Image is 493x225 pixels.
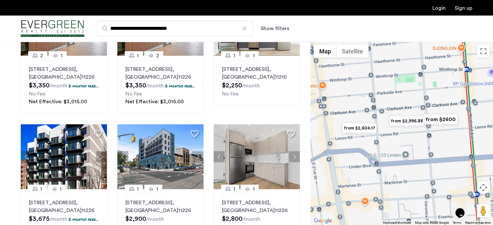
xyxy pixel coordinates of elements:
[465,220,491,225] a: Report a map error
[222,199,292,214] p: [STREET_ADDRESS] 11226
[68,217,99,222] p: 2 months free...
[289,151,300,162] button: Next apartment
[233,52,235,60] span: 1
[97,21,253,36] input: Apartment Search
[125,82,146,89] span: $3,350
[117,124,204,189] img: 2010_638525188404916856.jpeg
[125,91,142,96] span: No Fee
[233,185,235,193] span: 1
[214,56,300,106] a: 11[STREET_ADDRESS], [GEOGRAPHIC_DATA]11210No Fee
[252,52,254,60] span: 1
[125,216,146,222] span: $2,900
[29,82,50,89] span: $3,350
[156,52,159,60] span: 2
[125,65,195,81] p: [STREET_ADDRESS] 11226
[383,220,411,225] button: Keyboard shortcuts
[192,151,203,162] button: Next apartment
[21,151,32,162] button: Previous apartment
[21,56,107,114] a: 21[STREET_ADDRESS], [GEOGRAPHIC_DATA]112262 months free...No FeeNet Effective: $3,015.00
[252,185,254,193] span: 1
[68,83,99,89] p: 2 months free...
[137,185,139,193] span: 1
[477,204,490,217] button: Drag Pegman onto the map to open Street View
[242,83,260,88] sub: /month
[314,45,336,58] button: Show street map
[222,65,292,81] p: [STREET_ADDRESS] 11210
[222,82,242,89] span: $2,250
[29,216,50,222] span: $3,675
[125,199,195,214] p: [STREET_ADDRESS] 11226
[117,56,204,114] a: 12[STREET_ADDRESS], [GEOGRAPHIC_DATA]112262 months free...No FeeNet Effective: $3,015.00
[117,151,128,162] button: Previous apartment
[29,65,99,81] p: [STREET_ADDRESS] 11226
[455,6,472,11] a: Registration
[222,91,238,96] span: No Fee
[214,124,300,189] img: 218_638526021620325311.jpeg
[29,99,87,104] span: Net Effective: $3,015.00
[312,217,334,225] img: Google
[40,52,43,60] span: 2
[420,112,460,127] div: from $2600
[214,151,225,162] button: Previous apartment
[453,199,474,219] iframe: chat widget
[40,185,42,193] span: 1
[96,151,107,162] button: Next apartment
[242,217,260,222] sub: /month
[477,181,490,194] button: Map camera controls
[50,217,67,222] sub: /month
[415,221,449,224] span: Map data ©2025 Google
[432,6,446,11] a: Login
[165,83,195,89] p: 2 months free...
[261,25,289,32] button: Show or hide filters
[21,17,84,41] a: Cazamio Logo
[156,185,158,193] span: 1
[29,199,99,214] p: [STREET_ADDRESS] 11226
[453,220,461,225] a: Terms (opens in new tab)
[312,217,334,225] a: Open this area in Google Maps (opens a new window)
[60,185,62,193] span: 1
[21,124,107,189] img: 4a507c6c-f1c0-4c3e-9119-49aca691165c_638786147134232064.png
[125,99,184,104] span: Net Effective: $3,015.00
[146,217,164,222] sub: /month
[336,45,369,58] button: Show satellite imagery
[339,121,379,135] div: from $2,604.17
[146,83,164,88] sub: /month
[29,91,45,96] span: No Fee
[61,52,63,60] span: 1
[222,216,242,222] span: $2,800
[387,114,427,128] div: from $2,996.88
[137,52,139,60] span: 1
[477,45,490,58] button: Toggle fullscreen view
[21,17,84,41] img: logo
[50,83,67,88] sub: /month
